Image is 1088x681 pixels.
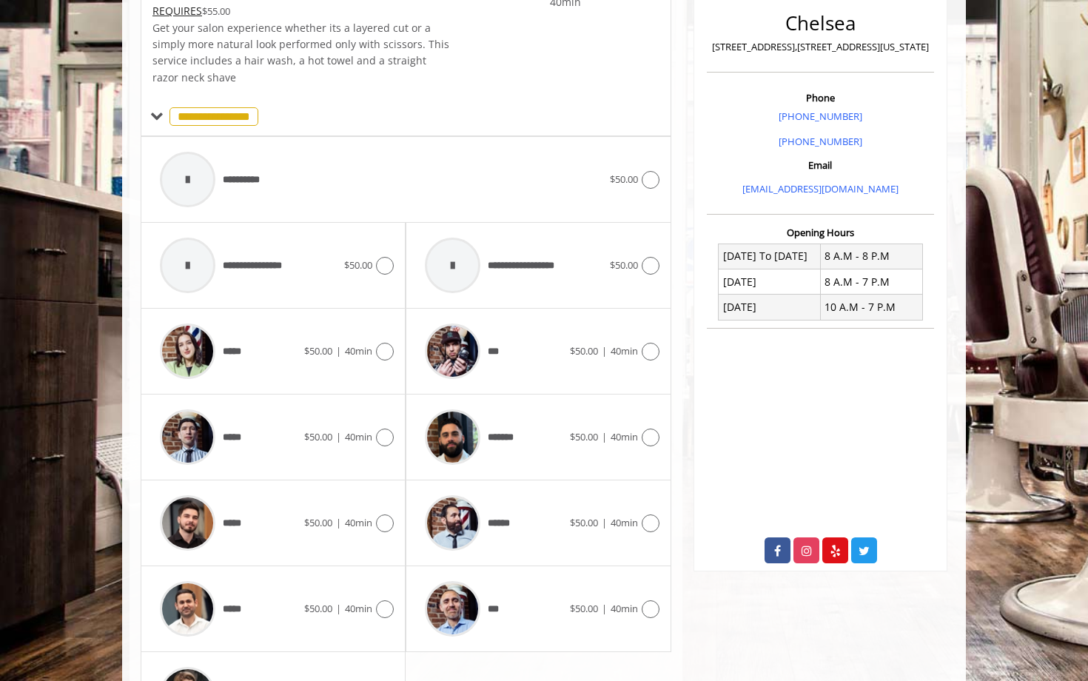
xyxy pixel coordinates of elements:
[610,258,638,272] span: $50.00
[345,516,372,529] span: 40min
[779,110,862,123] a: [PHONE_NUMBER]
[820,295,922,320] td: 10 A.M - 7 P.M
[570,602,598,615] span: $50.00
[336,602,341,615] span: |
[304,344,332,358] span: $50.00
[152,3,450,19] div: $55.00
[344,258,372,272] span: $50.00
[611,602,638,615] span: 40min
[719,295,821,320] td: [DATE]
[611,516,638,529] span: 40min
[336,344,341,358] span: |
[570,430,598,443] span: $50.00
[336,516,341,529] span: |
[820,269,922,295] td: 8 A.M - 7 P.M
[602,602,607,615] span: |
[611,430,638,443] span: 40min
[742,182,899,195] a: [EMAIL_ADDRESS][DOMAIN_NAME]
[336,430,341,443] span: |
[719,269,821,295] td: [DATE]
[602,344,607,358] span: |
[345,602,372,615] span: 40min
[779,135,862,148] a: [PHONE_NUMBER]
[570,516,598,529] span: $50.00
[611,344,638,358] span: 40min
[152,20,450,87] p: Get your salon experience whether its a layered cut or a simply more natural look performed only ...
[711,13,930,34] h2: Chelsea
[602,430,607,443] span: |
[570,344,598,358] span: $50.00
[602,516,607,529] span: |
[304,430,332,443] span: $50.00
[345,344,372,358] span: 40min
[304,516,332,529] span: $50.00
[610,172,638,186] span: $50.00
[304,602,332,615] span: $50.00
[711,39,930,55] p: [STREET_ADDRESS],[STREET_ADDRESS][US_STATE]
[707,227,934,238] h3: Opening Hours
[719,244,821,269] td: [DATE] To [DATE]
[711,160,930,170] h3: Email
[820,244,922,269] td: 8 A.M - 8 P.M
[711,93,930,103] h3: Phone
[152,4,202,18] span: This service needs some Advance to be paid before we block your appointment
[345,430,372,443] span: 40min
